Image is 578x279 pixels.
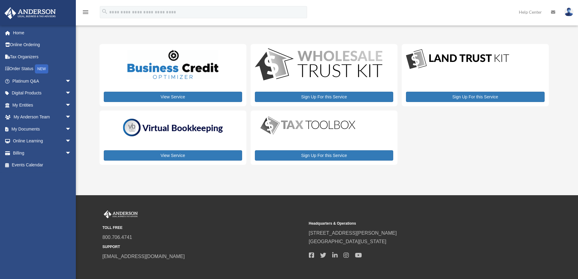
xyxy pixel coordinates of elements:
[65,99,77,111] span: arrow_drop_down
[4,63,80,75] a: Order StatusNEW
[4,51,80,63] a: Tax Organizers
[65,111,77,124] span: arrow_drop_down
[3,7,58,19] img: Anderson Advisors Platinum Portal
[65,123,77,135] span: arrow_drop_down
[103,254,185,259] a: [EMAIL_ADDRESS][DOMAIN_NAME]
[4,87,77,99] a: Digital Productsarrow_drop_down
[82,11,89,16] a: menu
[255,115,361,136] img: taxtoolbox_new-1.webp
[309,239,387,244] a: [GEOGRAPHIC_DATA][US_STATE]
[104,150,242,161] a: View Service
[255,48,382,82] img: WS-Trust-Kit-lgo-1.jpg
[82,9,89,16] i: menu
[65,87,77,100] span: arrow_drop_down
[4,27,80,39] a: Home
[4,159,80,171] a: Events Calendar
[564,8,573,16] img: User Pic
[4,135,80,147] a: Online Learningarrow_drop_down
[4,123,80,135] a: My Documentsarrow_drop_down
[104,92,242,102] a: View Service
[309,230,397,236] a: [STREET_ADDRESS][PERSON_NAME]
[103,244,305,250] small: SUPPORT
[4,147,80,159] a: Billingarrow_drop_down
[309,220,511,227] small: Headquarters & Operations
[406,92,544,102] a: Sign Up For this Service
[65,147,77,159] span: arrow_drop_down
[103,235,132,240] a: 800.706.4741
[4,111,80,123] a: My Anderson Teamarrow_drop_down
[65,135,77,148] span: arrow_drop_down
[65,75,77,87] span: arrow_drop_down
[103,210,139,218] img: Anderson Advisors Platinum Portal
[4,99,80,111] a: My Entitiesarrow_drop_down
[406,48,509,70] img: LandTrust_lgo-1.jpg
[4,39,80,51] a: Online Ordering
[103,225,305,231] small: TOLL FREE
[255,150,393,161] a: Sign Up For this Service
[101,8,108,15] i: search
[255,92,393,102] a: Sign Up For this Service
[4,75,80,87] a: Platinum Q&Aarrow_drop_down
[35,64,48,73] div: NEW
